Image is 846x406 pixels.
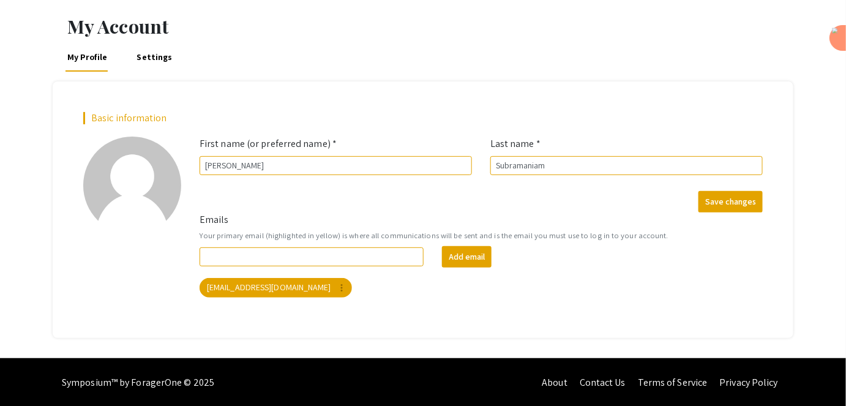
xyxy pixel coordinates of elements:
mat-chip: [EMAIL_ADDRESS][DOMAIN_NAME] [200,278,352,298]
label: Emails [200,212,229,227]
label: First name (or preferred name) * [200,137,337,151]
h2: Basic information [83,112,763,124]
label: Last name * [490,137,541,151]
a: Contact Us [580,376,626,389]
button: Add email [442,246,492,268]
mat-icon: more_vert [336,282,347,293]
a: Terms of Service [638,376,708,389]
a: Settings [135,42,174,72]
a: About [542,376,567,389]
small: Your primary email (highlighted in yellow) is where all communications will be sent and is the em... [200,230,763,241]
mat-chip-list: Your emails [200,276,763,300]
app-email-chip: Your primary email [197,276,354,300]
iframe: Chat [9,351,52,397]
a: My Profile [66,42,110,72]
h1: My Account [67,15,793,37]
a: Privacy Policy [720,376,778,389]
button: Save changes [698,191,763,212]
